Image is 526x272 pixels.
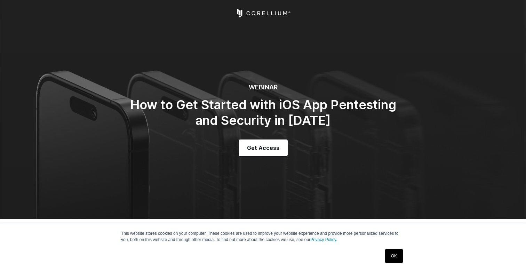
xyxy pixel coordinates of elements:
[310,237,337,242] a: Privacy Policy.
[121,230,405,243] p: This website stores cookies on your computer. These cookies are used to improve your website expe...
[247,144,279,152] span: Get Access
[239,139,288,156] a: Get Access
[124,97,402,128] h2: How to Get Started with iOS App Pentesting and Security in [DATE]
[236,9,291,17] a: Corellium Home
[385,249,403,263] a: OK
[124,83,402,91] h6: WEBINAR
